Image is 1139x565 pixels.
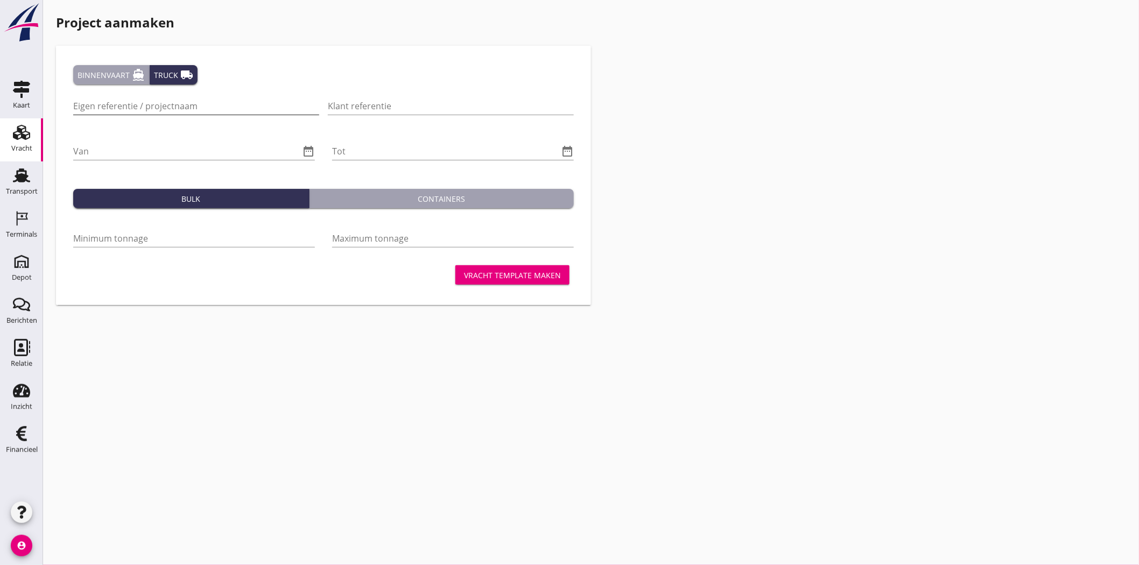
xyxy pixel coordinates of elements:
button: Vracht template maken [455,265,569,285]
button: Binnenvaart [73,65,150,84]
div: Bulk [78,193,305,204]
div: Terminals [6,231,37,238]
div: Truck [154,68,193,81]
div: Financieel [6,446,38,453]
button: Containers [310,189,574,208]
i: date_range [302,145,315,158]
div: Depot [12,274,32,281]
h1: Project aanmaken [56,13,591,32]
input: Eigen referentie / projectnaam [73,97,319,115]
div: Vracht [11,145,32,152]
div: Transport [6,188,38,195]
button: Truck [150,65,198,84]
div: Inzicht [11,403,32,410]
i: directions_boat [132,68,145,81]
i: date_range [561,145,574,158]
input: Van [73,143,300,160]
input: Minimum tonnage [73,230,315,247]
i: local_shipping [180,68,193,81]
input: Maximum tonnage [332,230,574,247]
button: Bulk [73,189,310,208]
input: Klant referentie [328,97,574,115]
input: Tot [332,143,559,160]
div: Relatie [11,360,32,367]
div: Kaart [13,102,30,109]
i: account_circle [11,535,32,556]
div: Berichten [6,317,37,324]
div: Binnenvaart [78,68,145,81]
div: Vracht template maken [464,270,561,281]
img: logo-small.a267ee39.svg [2,3,41,43]
div: Containers [314,193,569,204]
